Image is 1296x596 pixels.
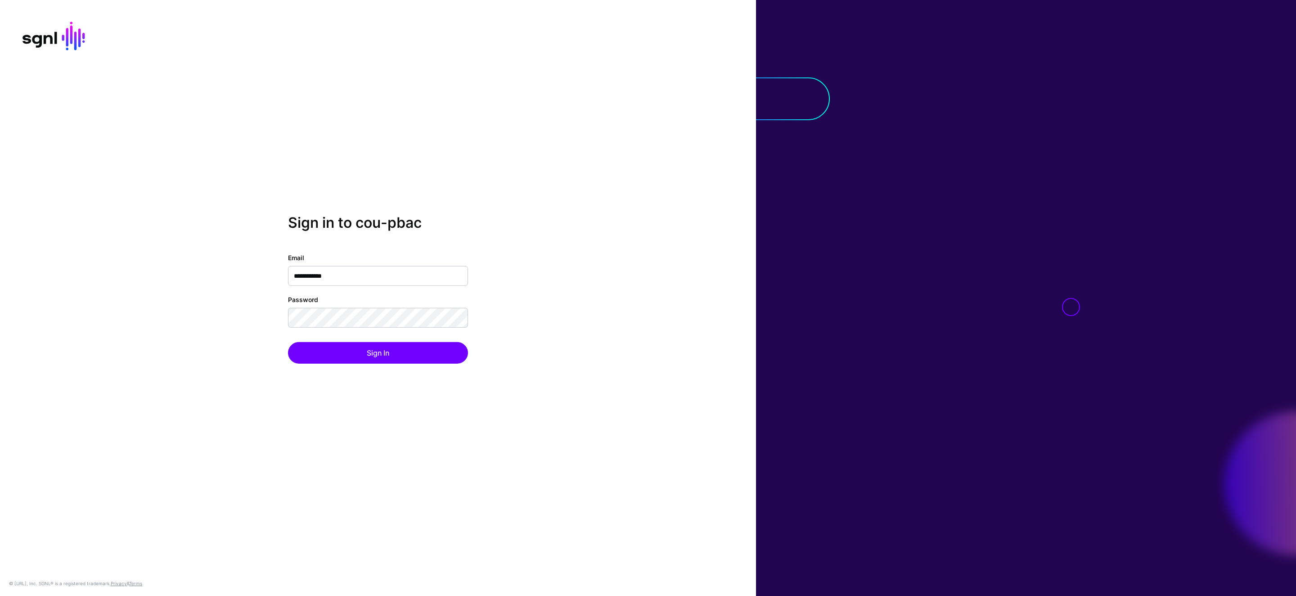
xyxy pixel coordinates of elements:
[288,253,304,262] label: Email
[111,581,127,586] a: Privacy
[288,342,468,364] button: Sign In
[129,581,142,586] a: Terms
[288,295,318,304] label: Password
[9,580,142,587] div: © [URL], Inc. SGNL® is a registered trademark. &
[288,214,468,231] h2: Sign in to cou-pbac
